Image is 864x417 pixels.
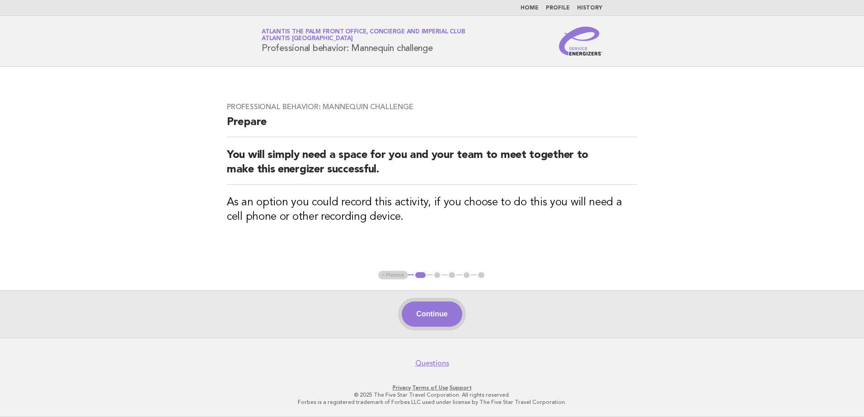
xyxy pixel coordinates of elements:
a: Privacy [393,385,411,391]
p: © 2025 The Five Star Travel Corporation. All rights reserved. [155,391,709,398]
a: Terms of Use [412,385,448,391]
a: Profile [546,5,570,11]
h3: As an option you could record this activity, if you choose to do this you will need a cell phone ... [227,195,637,224]
button: 1 [414,271,427,280]
a: Questions [415,359,449,368]
p: · · [155,384,709,391]
a: Atlantis The Palm Front Office, Concierge and Imperial ClubAtlantis [GEOGRAPHIC_DATA] [262,29,465,42]
span: Atlantis [GEOGRAPHIC_DATA] [262,36,353,42]
h1: Professional behavior: Mannequin challenge [262,29,465,53]
h2: Prepare [227,115,637,137]
p: Forbes is a registered trademark of Forbes LLC used under license by The Five Star Travel Corpora... [155,398,709,406]
a: History [577,5,602,11]
img: Service Energizers [559,27,602,56]
a: Support [450,385,472,391]
button: Continue [402,301,462,327]
a: Home [521,5,539,11]
h2: You will simply need a space for you and your team to meet together to make this energizer succes... [227,148,637,185]
h3: Professional behavior: Mannequin challenge [227,102,637,111]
